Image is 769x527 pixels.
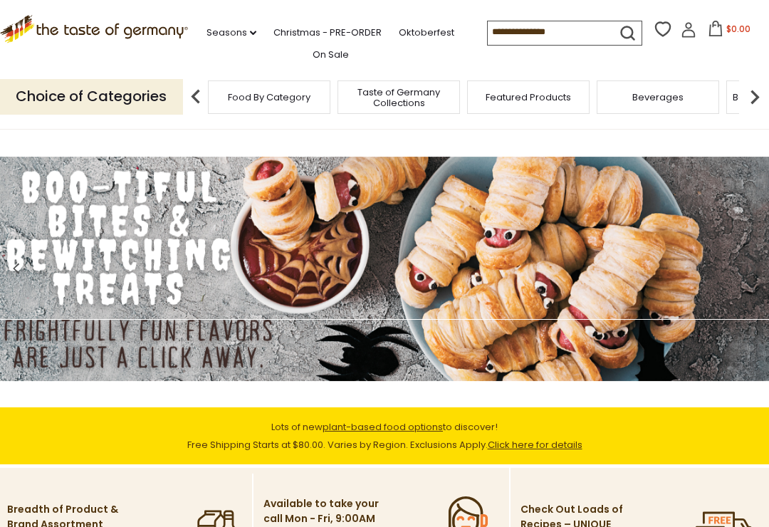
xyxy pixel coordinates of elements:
a: Beverages [632,92,684,103]
a: Christmas - PRE-ORDER [273,25,382,41]
a: Featured Products [486,92,571,103]
button: $0.00 [699,21,760,42]
span: $0.00 [726,23,750,35]
a: Click here for details [488,438,582,452]
a: Taste of Germany Collections [342,87,456,108]
img: previous arrow [182,83,210,111]
span: Lots of new to discover! Free Shipping Starts at $80.00. Varies by Region. Exclusions Apply. [187,420,582,452]
a: plant-based food options [323,420,443,434]
img: next arrow [741,83,769,111]
a: Oktoberfest [399,25,454,41]
a: On Sale [313,47,349,63]
a: Seasons [206,25,256,41]
a: Food By Category [228,92,310,103]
